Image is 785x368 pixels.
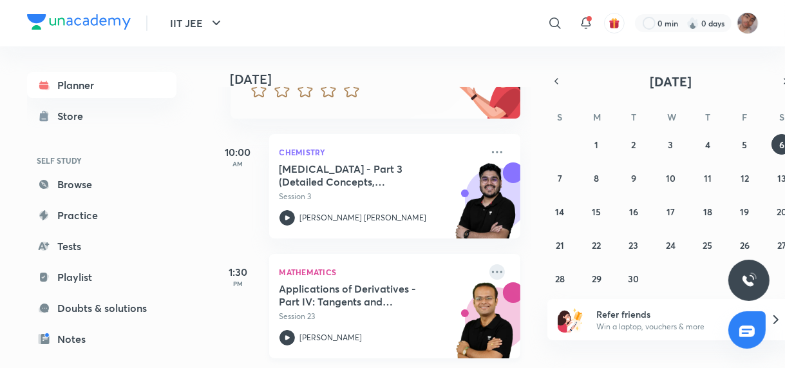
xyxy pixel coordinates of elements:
[623,268,644,289] button: September 30, 2025
[231,72,533,87] h4: [DATE]
[697,168,718,188] button: September 11, 2025
[666,172,676,184] abbr: September 10, 2025
[557,111,562,123] abbr: Sunday
[779,139,784,151] abbr: September 6, 2025
[555,273,565,285] abbr: September 28, 2025
[660,134,681,155] button: September 3, 2025
[58,108,91,124] div: Store
[632,139,636,151] abbr: September 2, 2025
[667,111,676,123] abbr: Wednesday
[742,139,747,151] abbr: September 5, 2025
[629,239,639,251] abbr: September 23, 2025
[596,307,755,321] h6: Refer friends
[27,202,176,228] a: Practice
[213,160,264,168] p: AM
[213,144,264,160] h5: 10:00
[668,139,673,151] abbr: September 3, 2025
[300,212,427,224] p: [PERSON_NAME] [PERSON_NAME]
[27,233,176,259] a: Tests
[27,171,176,197] a: Browse
[704,172,712,184] abbr: September 11, 2025
[742,111,747,123] abbr: Friday
[549,168,570,188] button: September 7, 2025
[279,264,482,280] p: Mathematics
[596,321,755,333] p: Win a laptop, vouchers & more
[779,111,784,123] abbr: Saturday
[27,14,131,33] a: Company Logo
[705,111,710,123] abbr: Thursday
[555,206,564,218] abbr: September 14, 2025
[740,239,750,251] abbr: September 26, 2025
[279,282,440,308] h5: Applications of Derivatives - Part IV: Tangents and Normals
[556,239,564,251] abbr: September 21, 2025
[565,72,777,90] button: [DATE]
[650,73,692,90] span: [DATE]
[27,326,176,352] a: Notes
[449,162,520,251] img: unacademy
[623,235,644,255] button: September 23, 2025
[592,239,601,251] abbr: September 22, 2025
[549,201,570,222] button: September 14, 2025
[686,17,699,30] img: streak
[594,172,600,184] abbr: September 8, 2025
[604,13,625,34] button: avatar
[737,12,759,34] img: Rahul 2026
[549,268,570,289] button: September 28, 2025
[27,295,176,321] a: Doubts & solutions
[660,168,681,188] button: September 10, 2025
[587,268,607,289] button: September 29, 2025
[213,280,264,287] p: PM
[594,111,601,123] abbr: Monday
[629,273,639,285] abbr: September 30, 2025
[27,14,131,30] img: Company Logo
[558,307,583,333] img: referral
[623,168,644,188] button: September 9, 2025
[595,139,599,151] abbr: September 1, 2025
[27,264,176,290] a: Playlist
[697,235,718,255] button: September 25, 2025
[734,134,755,155] button: September 5, 2025
[705,139,710,151] abbr: September 4, 2025
[27,103,176,129] a: Store
[631,111,636,123] abbr: Tuesday
[741,273,757,288] img: ttu
[734,235,755,255] button: September 26, 2025
[279,162,440,188] h5: Hydrocarbons - Part 3 (Detailed Concepts, Mechanism, Critical Thinking and Illustartions)
[592,273,601,285] abbr: September 29, 2025
[741,172,749,184] abbr: September 12, 2025
[623,201,644,222] button: September 16, 2025
[623,134,644,155] button: September 2, 2025
[703,239,712,251] abbr: September 25, 2025
[697,134,718,155] button: September 4, 2025
[587,201,607,222] button: September 15, 2025
[587,168,607,188] button: September 8, 2025
[660,235,681,255] button: September 24, 2025
[279,311,482,322] p: Session 23
[734,168,755,188] button: September 12, 2025
[213,264,264,280] h5: 1:30
[734,201,755,222] button: September 19, 2025
[279,191,482,202] p: Session 3
[660,201,681,222] button: September 17, 2025
[666,239,676,251] abbr: September 24, 2025
[279,144,482,160] p: Chemistry
[667,206,675,218] abbr: September 17, 2025
[631,172,636,184] abbr: September 9, 2025
[163,10,232,36] button: IIT JEE
[587,134,607,155] button: September 1, 2025
[27,72,176,98] a: Planner
[592,206,601,218] abbr: September 15, 2025
[703,206,712,218] abbr: September 18, 2025
[558,172,562,184] abbr: September 7, 2025
[697,201,718,222] button: September 18, 2025
[549,235,570,255] button: September 21, 2025
[27,150,176,171] h6: SELF STUDY
[629,206,638,218] abbr: September 16, 2025
[740,206,749,218] abbr: September 19, 2025
[587,235,607,255] button: September 22, 2025
[609,17,620,29] img: avatar
[300,332,363,344] p: [PERSON_NAME]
